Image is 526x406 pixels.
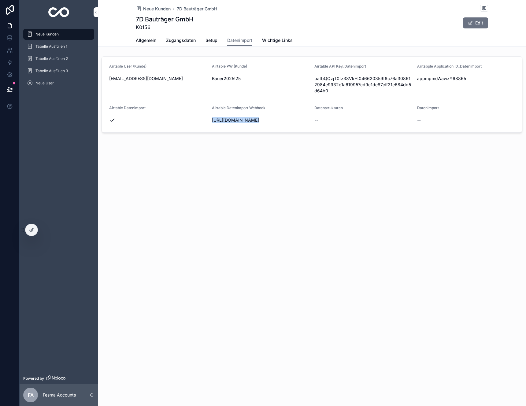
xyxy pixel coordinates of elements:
span: Tabelle Ausfüllen 1 [35,44,67,49]
span: Tabelle Ausfüllen 3 [35,68,68,73]
span: Powered by [23,376,44,381]
span: K0156 [136,24,194,31]
span: Airtabple Application ID_Datenimport [417,64,482,68]
img: App logo [48,7,69,17]
span: -- [417,117,421,123]
a: Neue Kunden [136,6,171,12]
button: Edit [463,17,488,28]
a: Powered by [20,373,98,384]
span: Bauer2025!25 [212,76,310,82]
a: Tabelle Ausfüllen 1 [23,41,94,52]
span: FA [28,391,34,399]
span: Setup [206,37,217,43]
span: Airtable PW (Kunde) [212,64,247,68]
a: Tabelle Ausfüllen 3 [23,65,94,76]
span: Airtable Datenimport Webhook [212,105,265,110]
span: Neue Kunden [35,32,59,37]
span: Datenimport [417,105,439,110]
a: Setup [206,35,217,47]
div: scrollable content [20,24,98,97]
span: patbQQzjT0tz38VkH.046620359f6c76a308612984e9932e1a619957cd9c1de87cff21e684dd5d64b0 [314,76,412,94]
a: Tabelle Ausfüllen 2 [23,53,94,64]
a: Neue User [23,78,94,89]
span: -- [314,117,318,123]
span: Allgemein [136,37,156,43]
span: [URL][DOMAIN_NAME] [212,117,310,123]
a: Datenimport [227,35,252,46]
a: Neue Kunden [23,29,94,40]
span: Tabelle Ausfüllen 2 [35,56,68,61]
span: Airtable User (Kunde) [109,64,146,68]
a: Allgemein [136,35,156,47]
span: [EMAIL_ADDRESS][DOMAIN_NAME] [109,76,207,82]
span: Airtable Datenimport [109,105,146,110]
p: Fesma Accounts [43,392,76,398]
span: Datenstrukturen [314,105,343,110]
a: 7D Bauträger GmbH [177,6,217,12]
span: Airtable API Key_Datenimport [314,64,366,68]
a: Wichtige Links [262,35,293,47]
span: Wichtige Links [262,37,293,43]
h1: 7D Bauträger GmbH [136,15,194,24]
span: Neue User [35,81,54,86]
a: Zugangsdaten [166,35,196,47]
span: Zugangsdaten [166,37,196,43]
span: Datenimport [227,37,252,43]
span: Neue Kunden [143,6,171,12]
span: appmpmoWawzY68865 [417,76,515,82]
